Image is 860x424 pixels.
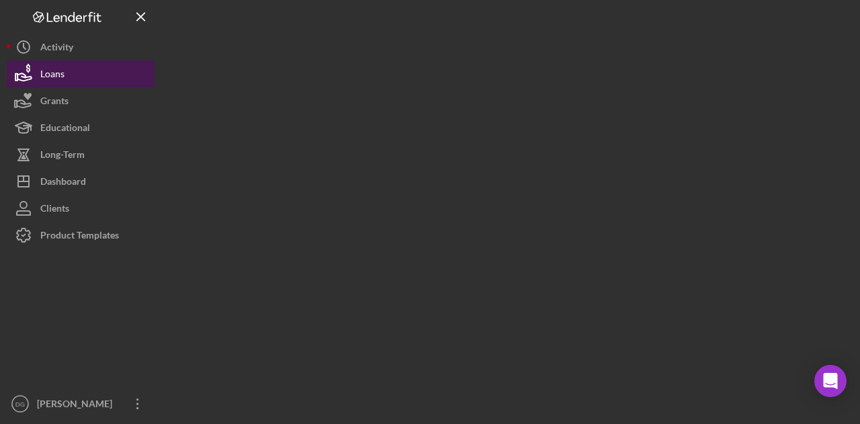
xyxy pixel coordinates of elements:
div: Educational [40,114,90,144]
text: DG [15,400,25,408]
div: [PERSON_NAME] [34,390,121,421]
div: Loans [40,60,64,91]
button: DG[PERSON_NAME] [7,390,155,417]
div: Activity [40,34,73,64]
div: Long-Term [40,141,85,171]
button: Clients [7,195,155,222]
button: Product Templates [7,222,155,249]
button: Educational [7,114,155,141]
div: Grants [40,87,69,118]
div: Open Intercom Messenger [814,365,847,397]
button: Loans [7,60,155,87]
button: Grants [7,87,155,114]
div: Product Templates [40,222,119,252]
div: Dashboard [40,168,86,198]
button: Activity [7,34,155,60]
div: Clients [40,195,69,225]
button: Dashboard [7,168,155,195]
button: Long-Term [7,141,155,168]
